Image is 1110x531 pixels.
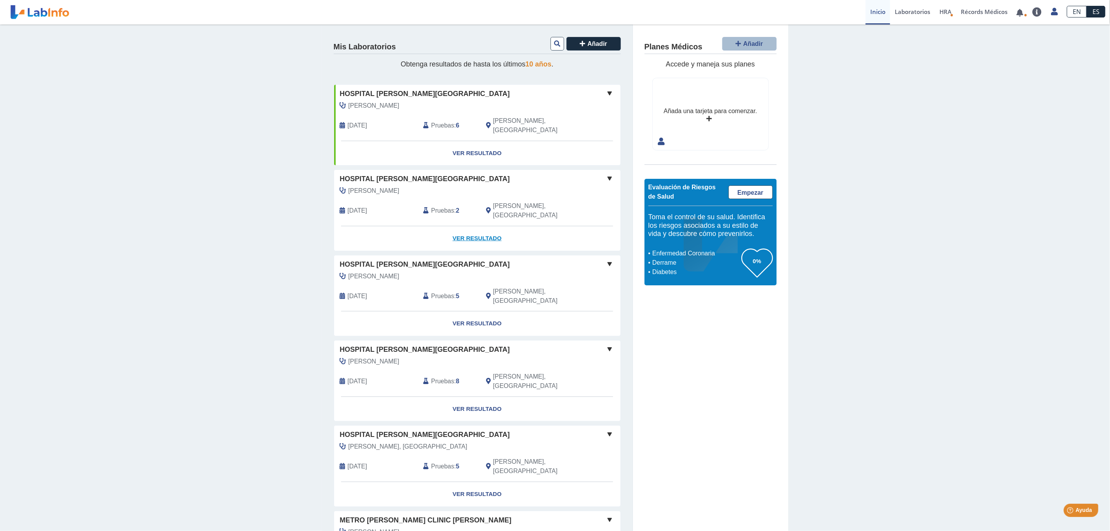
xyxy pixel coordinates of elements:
div: : [418,287,480,306]
span: Hospital [PERSON_NAME][GEOGRAPHIC_DATA] [340,174,510,184]
span: Ponce, PR [493,372,579,391]
div: Añada una tarjeta para comenzar. [664,107,757,116]
h4: Planes Médicos [645,42,702,52]
span: 10 años [526,60,552,68]
span: Ponce, PR [493,457,579,476]
div: : [418,457,480,476]
span: Añadir [587,40,607,47]
span: Pruebas [431,206,454,215]
li: Derrame [650,258,742,267]
a: EN [1067,6,1087,17]
b: 2 [456,207,460,214]
button: Añadir [566,37,621,51]
h4: Mis Laboratorios [334,42,396,52]
div: : [418,201,480,220]
span: Pruebas [431,377,454,386]
span: 2025-09-10 [348,292,367,301]
div: : [418,116,480,135]
span: Añadir [743,40,763,47]
span: Accede y maneja sus planes [666,60,755,68]
span: Metro [PERSON_NAME] Clinic [PERSON_NAME] [340,515,512,526]
span: Montalvo Figueroa, Jose [349,186,399,196]
a: Ver Resultado [334,226,620,251]
span: Evaluación de Riesgos de Salud [648,184,716,200]
a: ES [1087,6,1105,17]
span: Obtenga resultados de hasta los últimos . [401,60,553,68]
b: 6 [456,122,460,129]
li: Diabetes [650,267,742,277]
span: Pruebas [431,121,454,130]
span: Pruebas [431,462,454,471]
b: 5 [456,293,460,299]
span: Montalvo Figueroa, Jose [349,357,399,366]
span: Baez Tellado, Richard [349,101,399,110]
b: 8 [456,378,460,384]
a: Ver Resultado [334,311,620,336]
span: Hospital [PERSON_NAME][GEOGRAPHIC_DATA] [340,259,510,270]
span: Pruebas [431,292,454,301]
span: 2025-02-19 [348,121,367,130]
span: 2025-04-30 [348,462,367,471]
li: Enfermedad Coronaria [650,249,742,258]
iframe: Help widget launcher [1041,501,1101,522]
span: Hospital [PERSON_NAME][GEOGRAPHIC_DATA] [340,89,510,99]
span: Ponce, PR [493,287,579,306]
span: Hospital [PERSON_NAME][GEOGRAPHIC_DATA] [340,430,510,440]
span: Dallmayr Vazquez, Elizabeth [349,272,399,281]
span: Baez Torres, Santiago [349,442,467,451]
h3: 0% [742,256,773,266]
div: : [418,372,480,391]
h5: Toma el control de su salud. Identifica los riesgos asociados a su estilo de vida y descubre cómo... [648,213,773,238]
span: 2025-07-29 [348,377,367,386]
span: HRA [939,8,951,16]
span: Ponce, PR [493,116,579,135]
span: 2025-09-30 [348,206,367,215]
button: Añadir [722,37,777,51]
a: Ver Resultado [334,482,620,507]
a: Ver Resultado [334,141,620,166]
span: Ponce, PR [493,201,579,220]
span: Empezar [737,189,763,196]
b: 5 [456,463,460,470]
a: Ver Resultado [334,397,620,421]
a: Empezar [728,185,773,199]
span: Hospital [PERSON_NAME][GEOGRAPHIC_DATA] [340,344,510,355]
